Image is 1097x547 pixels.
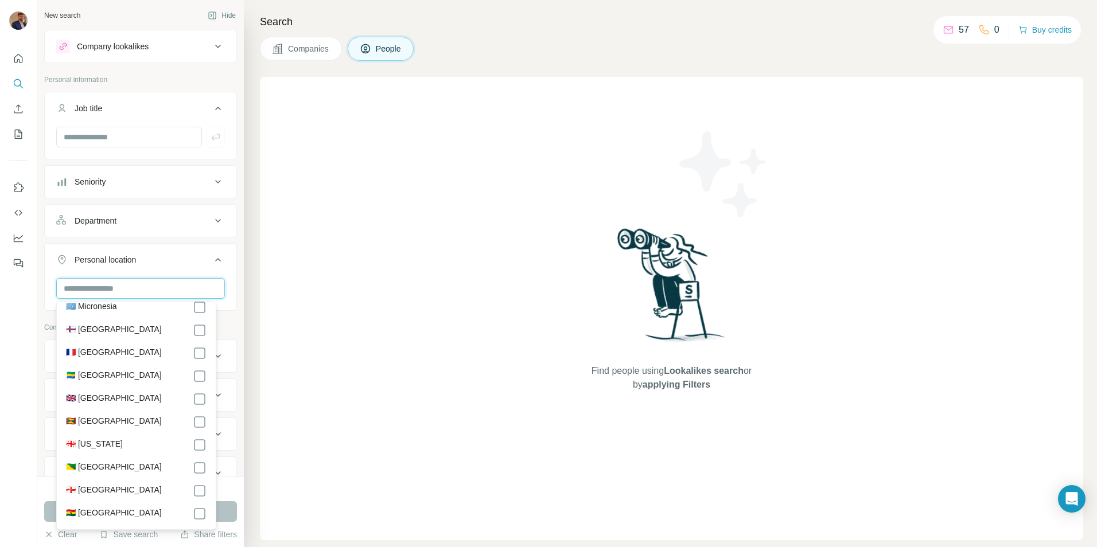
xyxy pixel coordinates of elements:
label: 🇫🇲 Micronesia [66,300,117,314]
label: 🇬🇭 [GEOGRAPHIC_DATA] [66,507,162,521]
div: Seniority [75,176,106,187]
label: 🇬🇩 [GEOGRAPHIC_DATA] [66,415,162,429]
button: Annual revenue ($) [45,459,236,487]
img: Avatar [9,11,28,30]
button: Company [45,342,236,370]
button: Seniority [45,168,236,196]
button: HQ location [45,420,236,448]
span: applying Filters [643,380,710,389]
label: 🇬🇫 [GEOGRAPHIC_DATA] [66,461,162,475]
span: Find people using or by [579,364,763,392]
label: 🇬🇦 [GEOGRAPHIC_DATA] [66,369,162,383]
button: Search [9,73,28,94]
button: Hide [200,7,244,24]
button: Clear [44,529,77,540]
label: 🇬🇪 [US_STATE] [66,438,123,452]
button: Use Surfe on LinkedIn [9,177,28,198]
h4: Search [260,14,1083,30]
label: 🇬🇧 [GEOGRAPHIC_DATA] [66,392,162,406]
button: Job title [45,95,236,127]
img: Surfe Illustration - Stars [672,123,775,226]
p: Personal information [44,75,237,85]
p: 57 [959,23,969,37]
div: Company lookalikes [77,41,149,52]
label: 🇬🇬 [GEOGRAPHIC_DATA] [66,484,162,498]
p: Company information [44,322,237,333]
button: Company lookalikes [45,33,236,60]
button: Department [45,207,236,235]
span: Lookalikes search [664,366,744,376]
button: Enrich CSV [9,99,28,119]
button: Quick start [9,48,28,69]
button: Industry [45,381,236,409]
div: Department [75,215,116,226]
label: 🇫🇴 [GEOGRAPHIC_DATA] [66,323,162,337]
button: Share filters [180,529,237,540]
button: Dashboard [9,228,28,248]
span: People [376,43,402,54]
div: Open Intercom Messenger [1058,485,1086,513]
label: 🇫🇷 [GEOGRAPHIC_DATA] [66,346,162,360]
button: Use Surfe API [9,202,28,223]
button: Save search [99,529,158,540]
span: Companies [288,43,330,54]
p: 0 [994,23,999,37]
button: Personal location [45,246,236,278]
button: Feedback [9,253,28,273]
div: New search [44,10,80,21]
button: My lists [9,124,28,144]
img: Surfe Illustration - Woman searching with binoculars [612,225,732,353]
div: Personal location [75,254,136,265]
button: Buy credits [1018,22,1072,38]
div: Job title [75,103,102,114]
